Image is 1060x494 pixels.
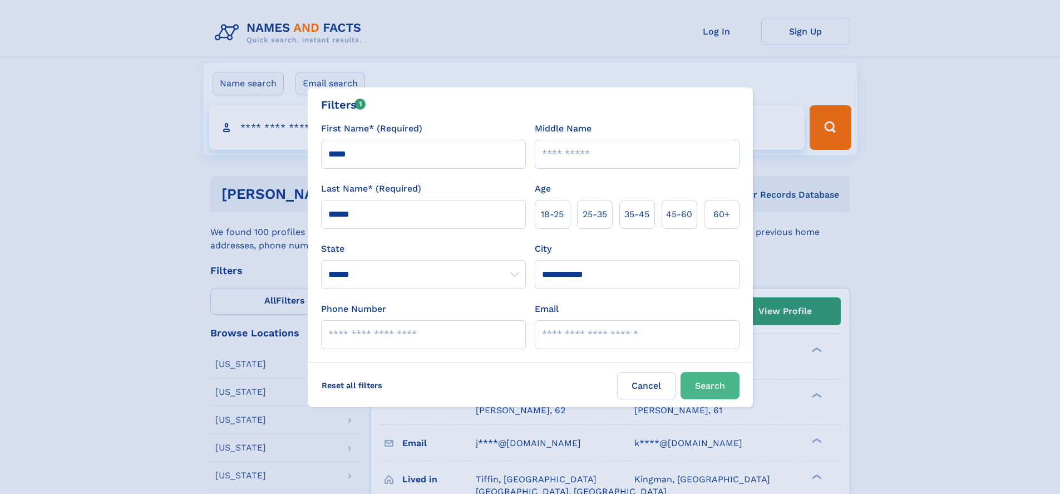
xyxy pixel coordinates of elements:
label: Phone Number [321,302,386,316]
button: Search [681,372,739,399]
label: Middle Name [535,122,591,135]
span: 25‑35 [583,208,607,221]
label: First Name* (Required) [321,122,422,135]
label: Last Name* (Required) [321,182,421,195]
span: 45‑60 [666,208,692,221]
label: Age [535,182,551,195]
label: Reset all filters [314,372,390,399]
label: City [535,242,551,256]
label: Cancel [617,372,676,399]
span: 35‑45 [624,208,649,221]
div: Filters [321,96,366,113]
span: 60+ [713,208,730,221]
label: State [321,242,526,256]
span: 18‑25 [541,208,564,221]
label: Email [535,302,559,316]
